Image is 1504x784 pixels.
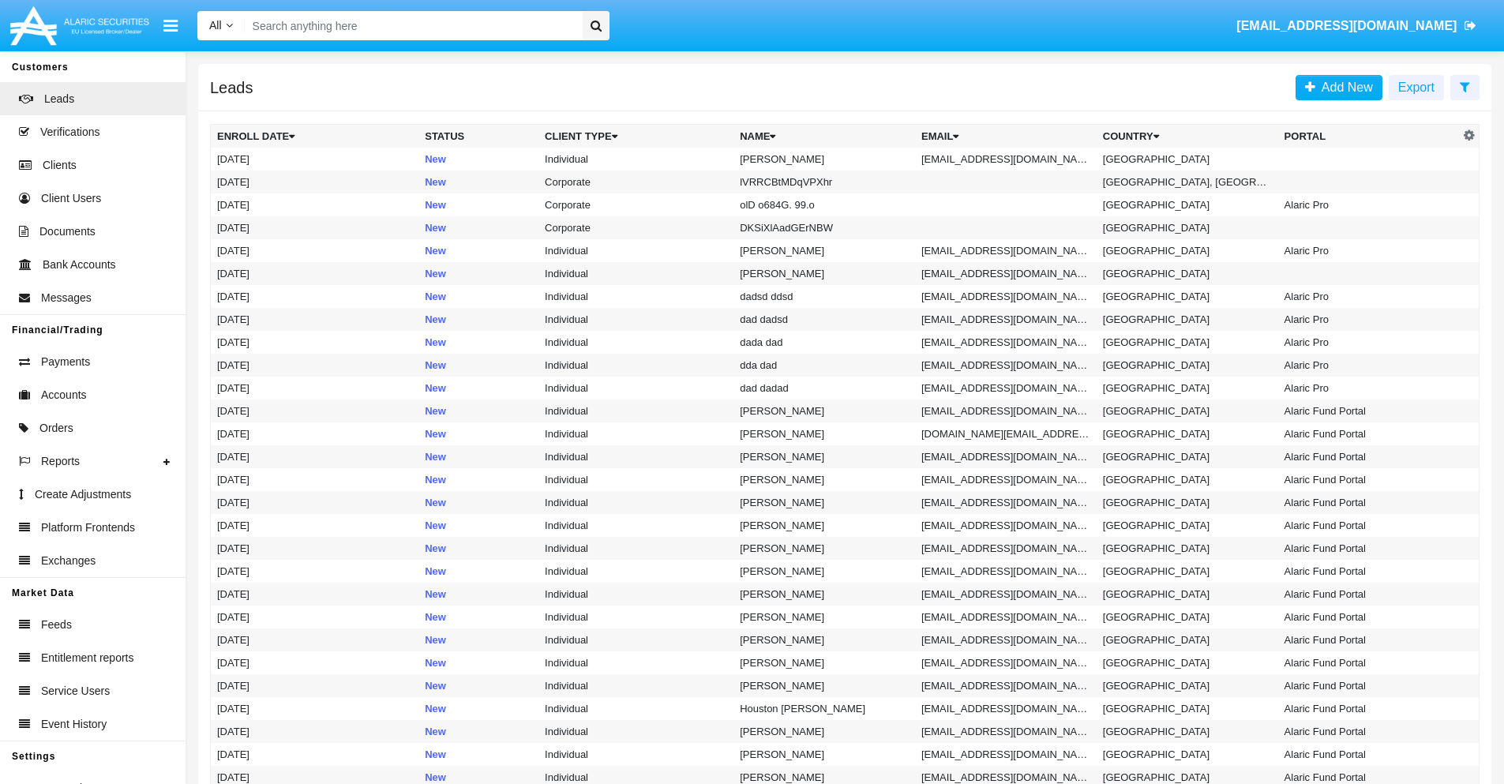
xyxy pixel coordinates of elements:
[1097,239,1278,262] td: [GEOGRAPHIC_DATA]
[211,262,419,285] td: [DATE]
[418,628,538,651] td: New
[418,377,538,400] td: New
[538,193,733,216] td: Corporate
[733,560,915,583] td: [PERSON_NAME]
[418,193,538,216] td: New
[733,285,915,308] td: dadsd ddsd
[1097,628,1278,651] td: [GEOGRAPHIC_DATA]
[418,216,538,239] td: New
[41,387,87,403] span: Accounts
[1097,377,1278,400] td: [GEOGRAPHIC_DATA]
[211,606,419,628] td: [DATE]
[1097,422,1278,445] td: [GEOGRAPHIC_DATA]
[418,422,538,445] td: New
[1278,514,1460,537] td: Alaric Fund Portal
[538,560,733,583] td: Individual
[538,354,733,377] td: Individual
[418,171,538,193] td: New
[1097,720,1278,743] td: [GEOGRAPHIC_DATA]
[211,537,419,560] td: [DATE]
[538,606,733,628] td: Individual
[538,628,733,651] td: Individual
[538,125,733,148] th: Client Type
[8,2,152,49] img: Logo image
[1097,743,1278,766] td: [GEOGRAPHIC_DATA]
[538,285,733,308] td: Individual
[210,81,253,94] h5: Leads
[1097,171,1278,193] td: [GEOGRAPHIC_DATA], [GEOGRAPHIC_DATA] of
[1097,514,1278,537] td: [GEOGRAPHIC_DATA]
[211,720,419,743] td: [DATE]
[1278,628,1460,651] td: Alaric Fund Portal
[418,285,538,308] td: New
[1296,75,1382,100] a: Add New
[1097,193,1278,216] td: [GEOGRAPHIC_DATA]
[915,285,1097,308] td: [EMAIL_ADDRESS][DOMAIN_NAME]
[418,743,538,766] td: New
[915,514,1097,537] td: [EMAIL_ADDRESS][DOMAIN_NAME]
[1389,75,1444,100] button: Export
[41,650,134,666] span: Entitlement reports
[1097,400,1278,422] td: [GEOGRAPHIC_DATA]
[1097,468,1278,491] td: [GEOGRAPHIC_DATA]
[915,651,1097,674] td: [EMAIL_ADDRESS][DOMAIN_NAME]
[733,171,915,193] td: lVRRCBtMDqVPXhr
[418,560,538,583] td: New
[1097,651,1278,674] td: [GEOGRAPHIC_DATA]
[1097,445,1278,468] td: [GEOGRAPHIC_DATA]
[915,491,1097,514] td: [EMAIL_ADDRESS][DOMAIN_NAME]
[1278,125,1460,148] th: Portal
[733,628,915,651] td: [PERSON_NAME]
[211,148,419,171] td: [DATE]
[418,720,538,743] td: New
[211,743,419,766] td: [DATE]
[1097,697,1278,720] td: [GEOGRAPHIC_DATA]
[733,262,915,285] td: [PERSON_NAME]
[211,583,419,606] td: [DATE]
[1278,491,1460,514] td: Alaric Fund Portal
[733,743,915,766] td: [PERSON_NAME]
[1097,583,1278,606] td: [GEOGRAPHIC_DATA]
[538,697,733,720] td: Individual
[733,308,915,331] td: dad dadsd
[915,445,1097,468] td: [EMAIL_ADDRESS][DOMAIN_NAME]
[418,606,538,628] td: New
[915,125,1097,148] th: Email
[538,148,733,171] td: Individual
[538,674,733,697] td: Individual
[41,617,72,633] span: Feeds
[41,553,96,569] span: Exchanges
[211,697,419,720] td: [DATE]
[915,400,1097,422] td: [EMAIL_ADDRESS][DOMAIN_NAME]
[211,125,419,148] th: Enroll Date
[1315,81,1373,94] span: Add New
[733,216,915,239] td: DKSiXlAadGErNBW
[1097,125,1278,148] th: Country
[733,422,915,445] td: [PERSON_NAME]
[41,290,92,306] span: Messages
[538,239,733,262] td: Individual
[1097,354,1278,377] td: [GEOGRAPHIC_DATA]
[1278,583,1460,606] td: Alaric Fund Portal
[1097,262,1278,285] td: [GEOGRAPHIC_DATA]
[1278,285,1460,308] td: Alaric Pro
[418,125,538,148] th: Status
[209,19,222,32] span: All
[418,651,538,674] td: New
[211,674,419,697] td: [DATE]
[915,560,1097,583] td: [EMAIL_ADDRESS][DOMAIN_NAME]
[1097,331,1278,354] td: [GEOGRAPHIC_DATA]
[1236,19,1457,32] span: [EMAIL_ADDRESS][DOMAIN_NAME]
[211,377,419,400] td: [DATE]
[418,445,538,468] td: New
[733,674,915,697] td: [PERSON_NAME]
[733,193,915,216] td: olD o684G. 99.o
[211,285,419,308] td: [DATE]
[733,491,915,514] td: [PERSON_NAME]
[915,377,1097,400] td: [EMAIL_ADDRESS][DOMAIN_NAME]
[538,422,733,445] td: Individual
[418,148,538,171] td: New
[538,743,733,766] td: Individual
[1278,697,1460,720] td: Alaric Fund Portal
[41,683,110,700] span: Service Users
